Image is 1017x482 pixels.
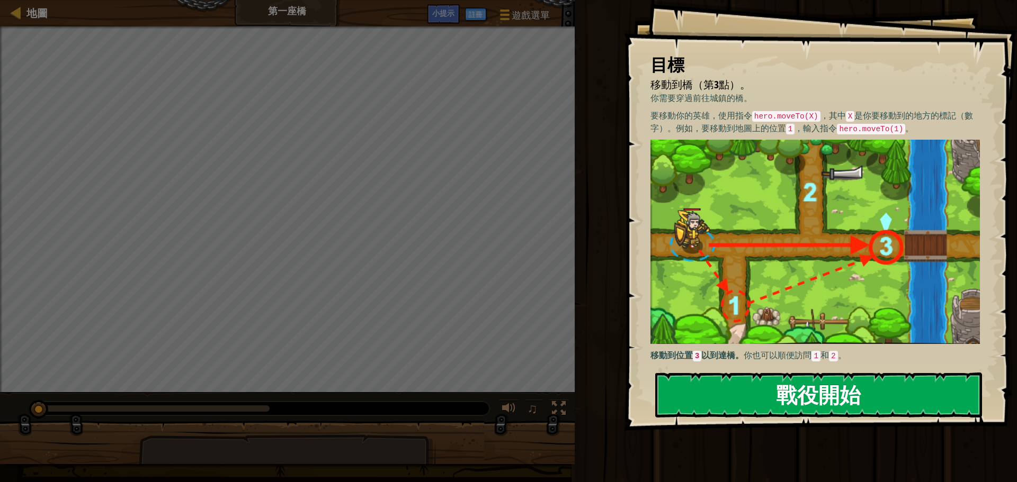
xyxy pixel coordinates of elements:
[795,122,837,134] font: ，輸入指令
[498,399,520,421] button: 調整音量
[26,6,48,20] font: 地圖
[650,77,751,92] font: 移動到橋（第3點）。
[469,10,483,19] font: 註冊
[548,399,569,421] button: 切換全螢幕
[905,122,914,134] font: 。
[838,349,846,361] font: 。
[432,8,454,18] font: 小提示
[820,110,846,121] font: ，其中
[637,77,977,93] li: 移動到橋（第3點）。
[650,140,988,344] img: M7l1b
[650,349,693,361] font: 移動到位置
[465,8,486,21] button: 註冊
[829,351,838,361] code: 2
[512,8,550,22] font: 遊戲選單
[492,4,556,29] button: 遊戲選單
[21,6,48,20] a: 地圖
[527,401,538,416] font: ♫
[837,124,905,134] code: hero.moveTo(1)
[776,380,861,409] font: 戰役開始
[525,399,543,421] button: ♫
[786,124,795,134] code: 1
[744,349,811,361] font: 你也可以順便訪問
[693,351,702,361] code: 3
[846,111,855,122] code: X
[752,111,820,122] code: hero.moveTo(X)
[655,372,982,417] button: 戰役開始
[811,351,820,361] code: 1
[650,92,752,104] font: 你需要穿過前往城鎮的橋。
[650,53,684,76] font: 目標
[650,110,974,134] font: 是你要移動到的地方的標記（數字）。例如，要移動到地圖上的位置
[820,349,829,361] font: 和
[701,349,744,361] font: 以到達橋。
[650,110,752,121] font: 要移動你的英雄，使用指令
